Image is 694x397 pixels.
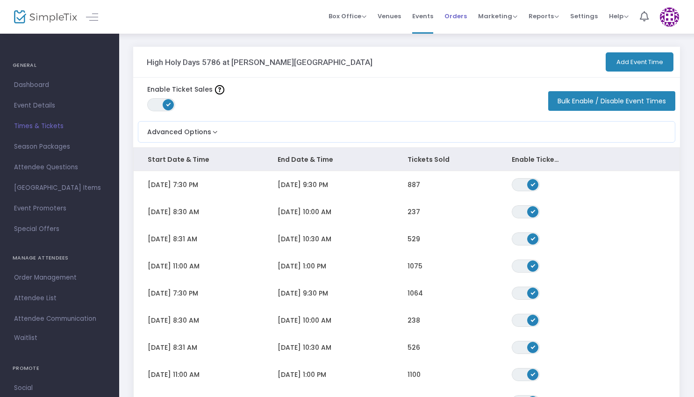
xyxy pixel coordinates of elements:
h4: PROMOTE [13,359,107,378]
button: Advanced Options [138,122,220,137]
span: Attendee List [14,292,105,304]
span: [DATE] 9:30 PM [278,289,328,298]
h3: High Holy Days 5786 at [PERSON_NAME][GEOGRAPHIC_DATA] [147,58,372,67]
span: [DATE] 10:30 AM [278,234,331,244]
span: 1100 [408,370,421,379]
span: Waitlist [14,333,37,343]
button: Add Event Time [606,52,673,72]
th: Tickets Sold [394,148,497,171]
span: [DATE] 11:00 AM [148,370,200,379]
span: Season Packages [14,141,105,153]
span: [DATE] 8:30 AM [148,316,199,325]
span: Event Promoters [14,202,105,215]
span: Reports [529,12,559,21]
th: Enable Ticket Sales [498,148,576,171]
span: [DATE] 8:31 AM [148,234,197,244]
span: Attendee Communication [14,313,105,325]
span: [DATE] 8:30 AM [148,207,199,217]
span: Venues [378,4,401,28]
span: ON [530,209,535,213]
span: Marketing [478,12,517,21]
span: ON [530,344,535,349]
span: [DATE] 1:00 PM [278,370,326,379]
span: Attendee Questions [14,161,105,173]
span: ON [530,181,535,186]
span: ON [530,263,535,267]
span: 1064 [408,289,423,298]
span: [DATE] 7:30 PM [148,180,198,189]
span: [DATE] 8:31 AM [148,343,197,352]
span: 887 [408,180,420,189]
button: Bulk Enable / Disable Event Times [548,91,675,111]
span: [DATE] 10:00 AM [278,316,331,325]
span: Times & Tickets [14,120,105,132]
span: Event Details [14,100,105,112]
span: [DATE] 1:00 PM [278,261,326,271]
span: Help [609,12,629,21]
span: ON [530,236,535,240]
h4: GENERAL [13,56,107,75]
span: Orders [444,4,467,28]
th: End Date & Time [264,148,394,171]
span: [DATE] 7:30 PM [148,289,198,298]
span: [DATE] 9:30 PM [278,180,328,189]
span: ON [530,371,535,376]
span: ON [530,290,535,295]
span: Order Management [14,272,105,284]
span: 1075 [408,261,422,271]
label: Enable Ticket Sales [147,85,224,94]
span: [GEOGRAPHIC_DATA] Items [14,182,105,194]
span: Box Office [329,12,366,21]
th: Start Date & Time [134,148,264,171]
span: 238 [408,316,420,325]
span: Special Offers [14,223,105,235]
span: [DATE] 11:00 AM [148,261,200,271]
span: Social [14,382,105,394]
span: 529 [408,234,420,244]
span: Events [412,4,433,28]
span: Settings [570,4,598,28]
span: ON [530,317,535,322]
span: ON [166,102,171,107]
img: question-mark [215,85,224,94]
span: 526 [408,343,420,352]
span: 237 [408,207,420,217]
span: [DATE] 10:30 AM [278,343,331,352]
span: [DATE] 10:00 AM [278,207,331,217]
h4: MANAGE ATTENDEES [13,249,107,267]
span: Dashboard [14,79,105,91]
